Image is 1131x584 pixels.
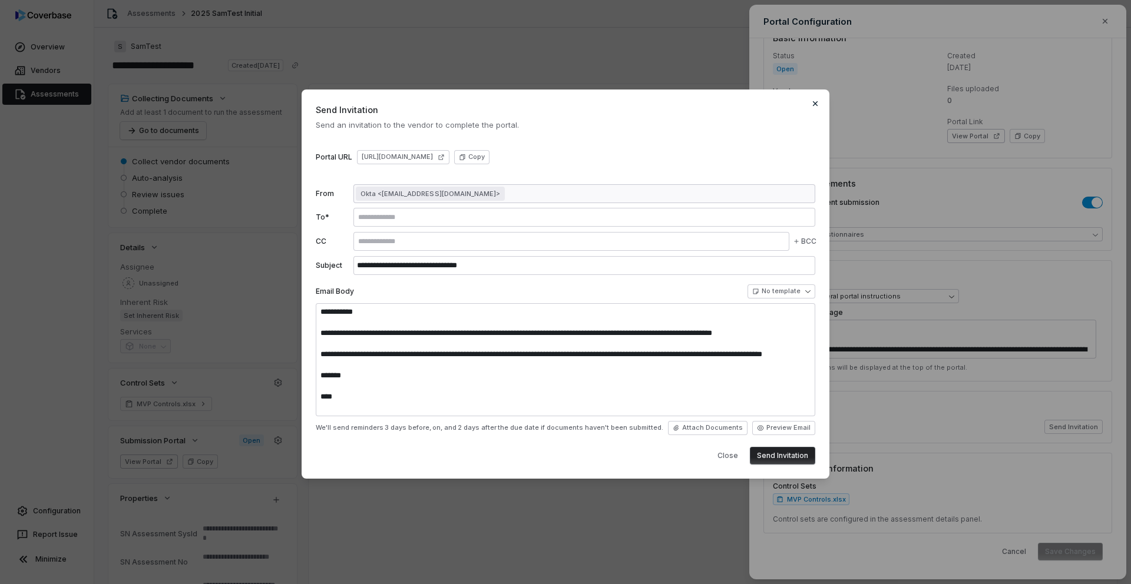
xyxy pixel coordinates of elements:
[316,104,815,116] span: Send Invitation
[498,423,663,432] span: the due date if documents haven't been submitted.
[385,423,431,432] span: 3 days before,
[357,150,449,164] a: [URL][DOMAIN_NAME]
[316,423,383,432] span: We'll send reminders
[432,423,457,432] span: on, and
[458,423,497,432] span: 2 days after
[316,152,352,162] label: Portal URL
[682,423,743,432] span: Attach Documents
[316,120,815,130] span: Send an invitation to the vendor to complete the portal.
[316,261,349,270] label: Subject
[668,421,748,435] button: Attach Documents
[316,189,349,198] label: From
[316,287,354,296] label: Email Body
[361,189,500,198] span: Okta <[EMAIL_ADDRESS][DOMAIN_NAME]>
[752,421,815,435] button: Preview Email
[316,237,349,246] label: CC
[710,447,745,464] button: Close
[750,447,815,464] button: Send Invitation
[454,150,490,164] button: Copy
[791,228,819,255] button: BCC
